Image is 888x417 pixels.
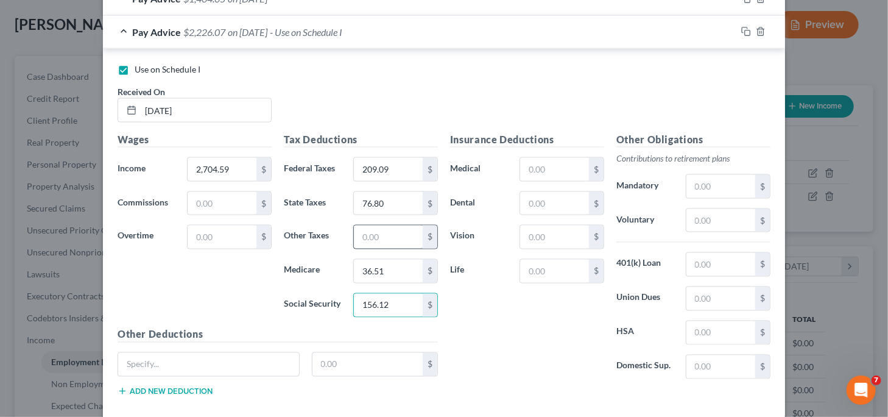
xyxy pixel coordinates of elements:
[278,191,347,216] label: State Taxes
[135,64,200,74] span: Use on Schedule I
[686,175,755,198] input: 0.00
[610,321,680,345] label: HSA
[354,260,423,283] input: 0.00
[118,387,213,396] button: Add new deduction
[188,158,256,181] input: 0.00
[755,287,770,310] div: $
[188,192,256,215] input: 0.00
[610,355,680,379] label: Domestic Sup.
[589,260,604,283] div: $
[520,260,589,283] input: 0.00
[118,353,299,376] input: Specify...
[847,376,876,405] iframe: Intercom live chat
[423,353,437,376] div: $
[616,132,770,148] h5: Other Obligations
[132,26,181,38] span: Pay Advice
[188,226,256,249] input: 0.00
[755,175,770,198] div: $
[450,132,604,148] h5: Insurance Deductions
[444,225,513,249] label: Vision
[423,158,437,181] div: $
[444,259,513,283] label: Life
[520,158,589,181] input: 0.00
[118,87,165,97] span: Received On
[423,294,437,317] div: $
[616,152,770,165] p: Contributions to retirement plans
[354,192,423,215] input: 0.00
[423,260,437,283] div: $
[118,163,146,173] span: Income
[423,226,437,249] div: $
[755,253,770,276] div: $
[589,226,604,249] div: $
[256,158,271,181] div: $
[228,26,267,38] span: on [DATE]
[610,208,680,233] label: Voluntary
[354,226,423,249] input: 0.00
[686,287,755,310] input: 0.00
[354,158,423,181] input: 0.00
[686,253,755,276] input: 0.00
[284,132,438,148] h5: Tax Deductions
[312,353,423,376] input: 0.00
[520,192,589,215] input: 0.00
[589,158,604,181] div: $
[610,252,680,277] label: 401(k) Loan
[686,355,755,379] input: 0.00
[111,225,181,249] label: Overtime
[118,327,438,343] h5: Other Deductions
[183,26,225,38] span: $2,226.07
[118,132,272,148] h5: Wages
[755,209,770,232] div: $
[111,191,181,216] label: Commissions
[278,293,347,318] label: Social Security
[589,192,604,215] div: $
[256,226,271,249] div: $
[444,191,513,216] label: Dental
[278,259,347,283] label: Medicare
[872,376,881,385] span: 7
[610,287,680,311] label: Union Dues
[278,225,347,249] label: Other Taxes
[423,192,437,215] div: $
[141,99,271,122] input: MM/DD/YYYY
[520,226,589,249] input: 0.00
[755,355,770,379] div: $
[278,157,347,182] label: Federal Taxes
[686,321,755,344] input: 0.00
[270,26,342,38] span: - Use on Schedule I
[686,209,755,232] input: 0.00
[755,321,770,344] div: $
[354,294,423,317] input: 0.00
[256,192,271,215] div: $
[444,157,513,182] label: Medical
[610,174,680,199] label: Mandatory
